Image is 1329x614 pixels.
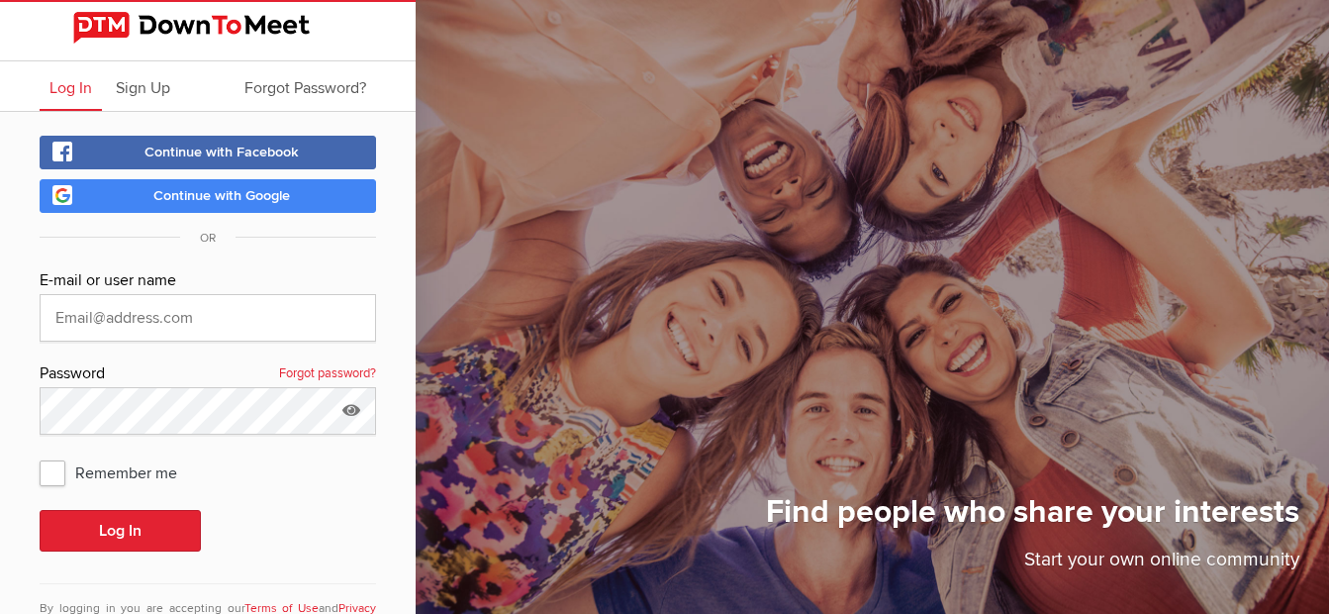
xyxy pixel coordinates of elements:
span: Sign Up [116,78,170,98]
span: Continue with Google [153,187,290,204]
span: Forgot Password? [244,78,366,98]
input: Email@address.com [40,294,376,342]
a: Forgot password? [279,361,376,387]
p: Start your own online community [766,546,1299,584]
img: DownToMeet [73,12,342,44]
span: OR [180,231,236,246]
a: Continue with Facebook [40,136,376,169]
a: Log In [40,61,102,111]
h1: Find people who share your interests [766,492,1299,546]
div: Password [40,361,376,387]
div: E-mail or user name [40,268,376,294]
a: Continue with Google [40,179,376,213]
a: Forgot Password? [235,61,376,111]
span: Log In [49,78,92,98]
span: Remember me [40,455,197,490]
button: Log In [40,510,201,552]
a: Sign Up [106,61,180,111]
span: Continue with Facebook [144,144,299,160]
